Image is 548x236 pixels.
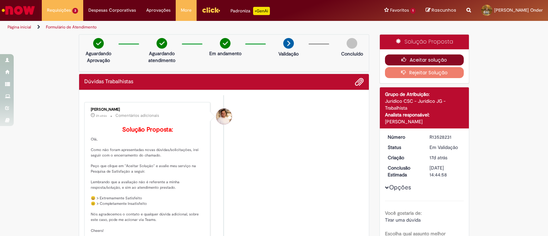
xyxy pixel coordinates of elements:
img: ServiceNow [1,3,36,17]
div: Solução Proposta [380,35,469,49]
div: [DATE] 14:44:58 [429,164,461,178]
a: Página inicial [8,24,31,30]
dt: Criação [383,154,425,161]
time: 29/09/2025 10:05:47 [96,114,107,118]
div: Davi Carlo Macedo Da Silva [216,109,232,124]
img: check-circle-green.png [220,38,231,49]
img: check-circle-green.png [93,38,104,49]
span: 2h atrás [96,114,107,118]
div: Jurídico CSC - Jurídico JG - Trabalhista [385,98,464,111]
div: Grupo de Atribuição: [385,91,464,98]
span: 1 [410,8,415,14]
div: 12/09/2025 15:24:15 [429,154,461,161]
h2: Dúvidas Trabalhistas Histórico de tíquete [84,79,133,85]
p: +GenAi [253,7,270,15]
div: Analista responsável: [385,111,464,118]
p: Em andamento [209,50,241,57]
b: Solução Proposta: [122,126,173,134]
div: R13528231 [429,134,461,140]
img: arrow-next.png [283,38,294,49]
div: [PERSON_NAME] [385,118,464,125]
span: More [181,7,191,14]
div: Em Validação [429,144,461,151]
a: Formulário de Atendimento [46,24,97,30]
p: Olá, Como não foram apresentadas novas dúvidas/solicitações, irei seguir com o encerramento do ch... [91,126,205,233]
dt: Número [383,134,425,140]
p: Aguardando Aprovação [82,50,115,64]
span: Tirar uma dúvida [385,217,421,223]
dt: Status [383,144,425,151]
span: Favoritos [390,7,409,14]
button: Rejeitar Solução [385,67,464,78]
a: Rascunhos [426,7,456,14]
dt: Conclusão Estimada [383,164,425,178]
span: Aprovações [146,7,171,14]
small: Comentários adicionais [115,113,159,119]
span: 3 [72,8,78,14]
div: Padroniza [231,7,270,15]
img: click_logo_yellow_360x200.png [202,5,220,15]
span: Rascunhos [432,7,456,13]
button: Adicionar anexos [355,77,364,86]
img: check-circle-green.png [157,38,167,49]
time: 12/09/2025 15:24:15 [429,154,447,161]
span: 17d atrás [429,154,447,161]
p: Validação [278,50,299,57]
span: [PERSON_NAME] Onder [494,7,543,13]
span: Requisições [47,7,71,14]
span: Despesas Corporativas [88,7,136,14]
b: Você gostaria de: [385,210,422,216]
ul: Trilhas de página [5,21,360,34]
button: Aceitar solução [385,54,464,65]
img: img-circle-grey.png [347,38,357,49]
div: [PERSON_NAME] [91,108,205,112]
p: Concluído [341,50,363,57]
p: Aguardando atendimento [145,50,178,64]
